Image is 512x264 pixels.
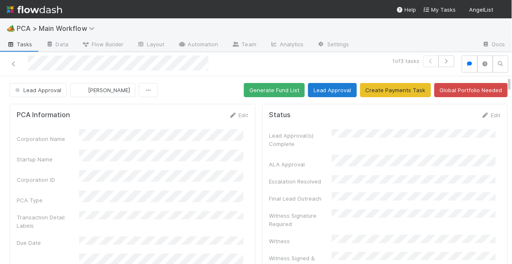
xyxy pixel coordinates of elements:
div: Lead Approval(s) Complete [269,131,332,148]
div: Corporation Name [17,135,79,143]
span: 1 of 3 tasks [393,57,420,65]
a: Docs [476,38,512,52]
div: Witness [269,237,332,245]
div: Escalation Resolved [269,177,332,186]
span: AngelList [469,6,494,13]
div: PCA Type [17,196,79,204]
button: Generate Fund List [244,83,305,97]
a: Layout [130,38,171,52]
h5: PCA Information [17,111,70,119]
button: Lead Approval [10,83,67,97]
div: Final Lead Outreach [269,194,332,203]
div: Witness Signature Required [269,211,332,228]
img: logo-inverted-e16ddd16eac7371096b0.svg [7,3,62,17]
span: Tasks [7,40,33,48]
img: avatar_1c530150-f9f0-4fb8-9f5d-006d570d4582.png [497,6,505,14]
span: Lead Approval [13,87,61,93]
button: Global Portfolio Needed [434,83,508,97]
div: Due Date [17,239,79,247]
span: Flow Builder [82,40,123,48]
a: Flow Builder [75,38,130,52]
button: Create Payments Task [360,83,431,97]
span: PCA > Main Workflow [17,24,99,33]
button: Lead Approval [308,83,357,97]
a: Analytics [263,38,311,52]
span: [PERSON_NAME] [88,87,130,93]
a: Team [225,38,263,52]
img: avatar_1c530150-f9f0-4fb8-9f5d-006d570d4582.png [77,86,85,94]
div: ALA Approval [269,160,332,168]
a: Automation [171,38,225,52]
span: 🏕️ [7,25,15,32]
div: Corporation ID [17,176,79,184]
span: My Tasks [423,6,456,13]
a: Data [39,38,75,52]
div: Startup Name [17,155,79,163]
a: Edit [481,112,501,118]
a: My Tasks [423,5,456,14]
h5: Status [269,111,291,119]
div: Help [397,5,417,14]
div: Transaction Detail Labels [17,213,79,230]
a: Settings [311,38,356,52]
a: Edit [229,112,248,118]
button: [PERSON_NAME] [70,83,136,97]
